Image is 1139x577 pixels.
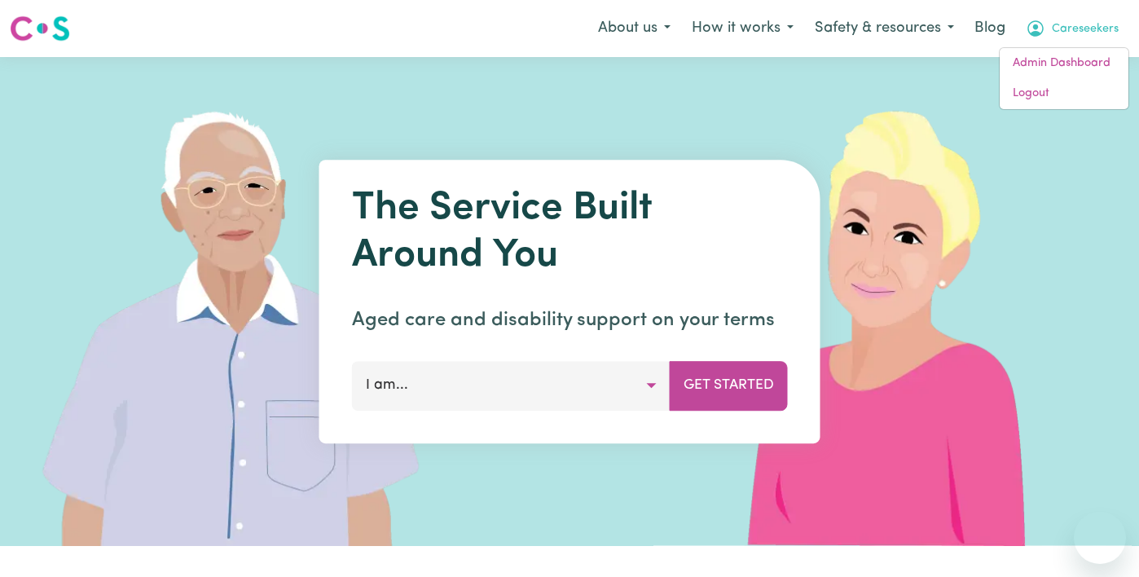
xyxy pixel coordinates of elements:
[1000,48,1128,79] a: Admin Dashboard
[1015,11,1129,46] button: My Account
[1052,20,1119,38] span: Careseekers
[10,10,70,47] a: Careseekers logo
[10,14,70,43] img: Careseekers logo
[587,11,681,46] button: About us
[804,11,965,46] button: Safety & resources
[352,361,671,410] button: I am...
[999,47,1129,110] div: My Account
[965,11,1015,46] a: Blog
[1074,512,1126,564] iframe: Button to launch messaging window
[681,11,804,46] button: How it works
[1000,78,1128,109] a: Logout
[352,306,788,335] p: Aged care and disability support on your terms
[352,186,788,280] h1: The Service Built Around You
[670,361,788,410] button: Get Started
